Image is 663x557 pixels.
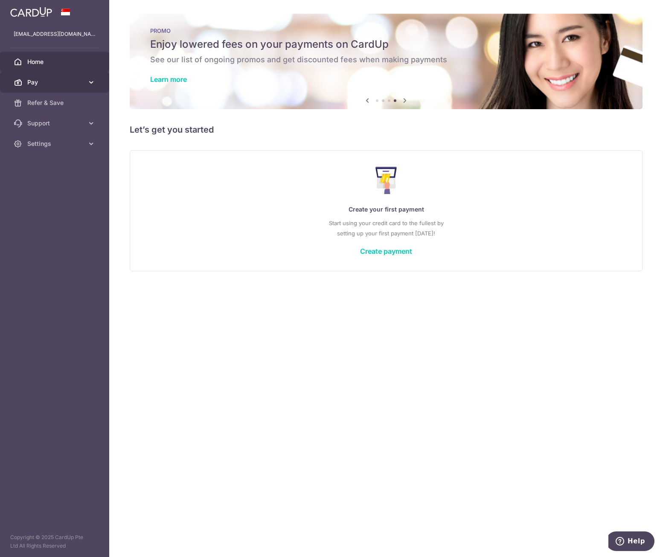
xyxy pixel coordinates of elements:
a: Create payment [360,247,412,255]
p: [EMAIL_ADDRESS][DOMAIN_NAME] [14,30,96,38]
span: Pay [27,78,84,87]
a: Learn more [150,75,187,84]
img: CardUp [10,7,52,17]
p: PROMO [150,27,622,34]
p: Start using your credit card to the fullest by setting up your first payment [DATE]! [147,218,625,238]
img: Make Payment [375,167,397,194]
span: Refer & Save [27,99,84,107]
span: Settings [27,139,84,148]
h6: See our list of ongoing promos and get discounted fees when making payments [150,55,622,65]
h5: Enjoy lowered fees on your payments on CardUp [150,38,622,51]
iframe: Opens a widget where you can find more information [608,531,654,553]
p: Create your first payment [147,204,625,215]
span: Home [27,58,84,66]
img: Latest Promos banner [130,14,643,109]
h5: Let’s get you started [130,123,643,136]
span: Support [27,119,84,128]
